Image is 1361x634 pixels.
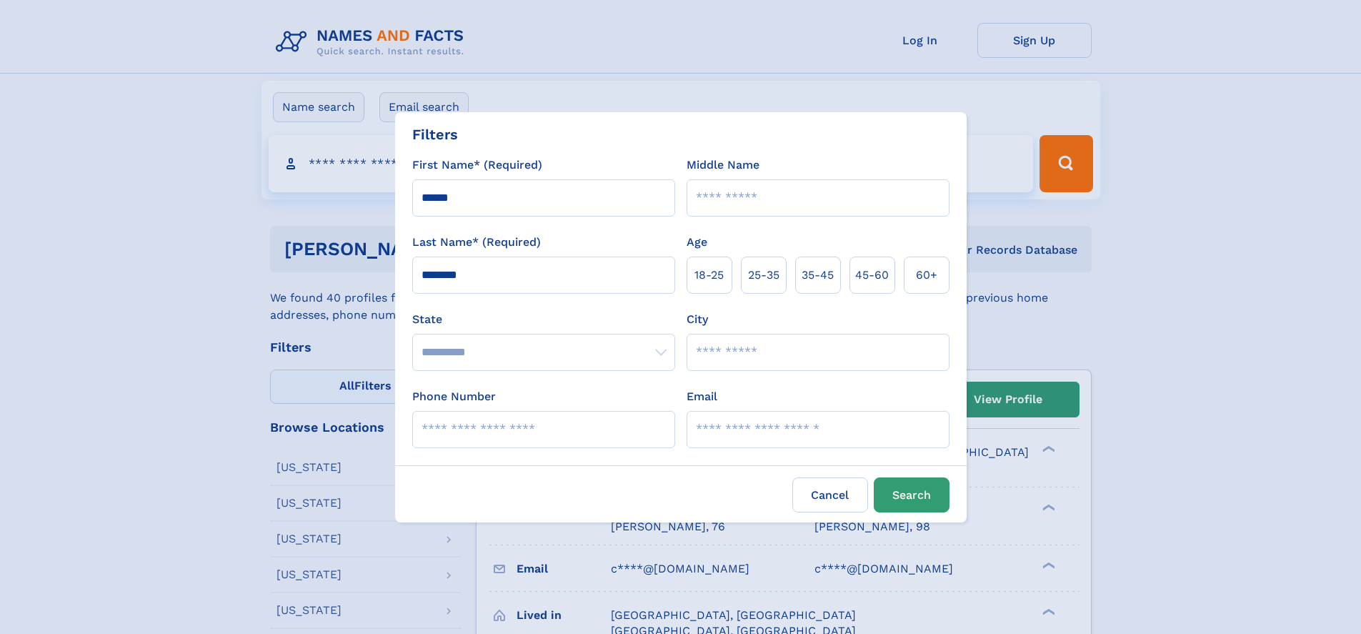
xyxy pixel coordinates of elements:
label: Email [687,388,717,405]
span: 35‑45 [802,267,834,284]
span: 18‑25 [694,267,724,284]
label: Age [687,234,707,251]
label: Cancel [792,477,868,512]
label: Middle Name [687,157,759,174]
button: Search [874,477,949,512]
span: 25‑35 [748,267,779,284]
label: City [687,311,708,328]
label: First Name* (Required) [412,157,542,174]
label: State [412,311,675,328]
div: Filters [412,124,458,145]
span: 45‑60 [855,267,889,284]
label: Phone Number [412,388,496,405]
label: Last Name* (Required) [412,234,541,251]
span: 60+ [916,267,937,284]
